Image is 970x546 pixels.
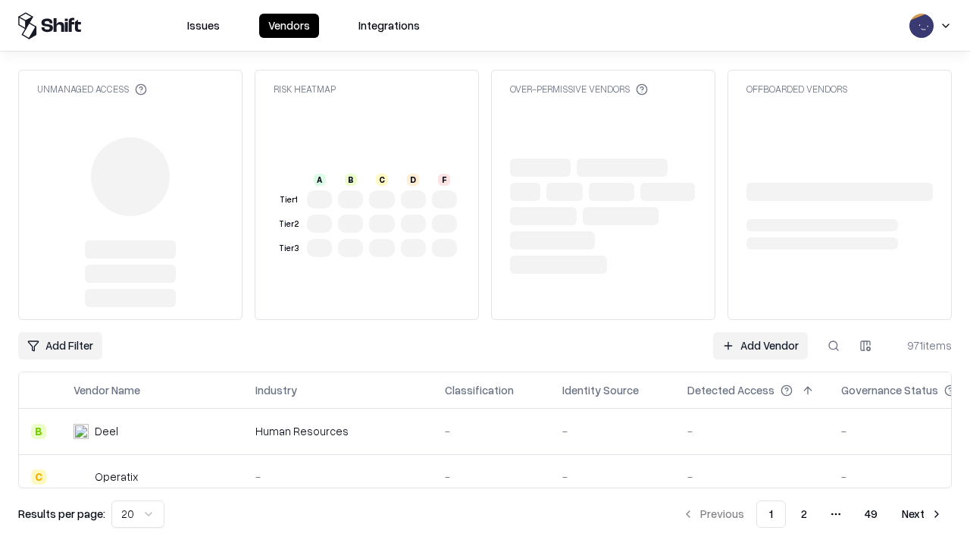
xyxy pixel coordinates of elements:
button: Integrations [349,14,429,38]
div: A [314,174,326,186]
div: Detected Access [687,382,774,398]
div: - [445,469,538,485]
div: 971 items [891,337,952,353]
button: Next [893,500,952,528]
div: C [376,174,388,186]
p: Results per page: [18,506,105,522]
div: C [31,469,46,485]
div: F [438,174,450,186]
div: D [407,174,419,186]
div: Identity Source [562,382,639,398]
img: Deel [74,424,89,439]
div: - [562,469,663,485]
div: - [687,469,817,485]
div: Industry [255,382,297,398]
div: - [687,423,817,439]
button: Issues [178,14,229,38]
div: Classification [445,382,514,398]
div: Tier 1 [277,193,301,206]
nav: pagination [673,500,952,528]
a: Add Vendor [713,332,808,359]
div: - [562,423,663,439]
div: Risk Heatmap [274,83,336,96]
button: 49 [853,500,890,528]
button: Add Filter [18,332,102,359]
div: Tier 2 [277,218,301,231]
div: Operatix [95,469,138,485]
div: Vendor Name [74,382,140,398]
div: - [255,469,421,485]
div: Governance Status [841,382,938,398]
div: Over-Permissive Vendors [510,83,648,96]
button: 2 [789,500,819,528]
div: Tier 3 [277,242,301,255]
div: B [31,424,46,439]
div: Human Resources [255,423,421,439]
div: Deel [95,423,118,439]
div: Unmanaged Access [37,83,147,96]
button: 1 [756,500,786,528]
div: Offboarded Vendors [746,83,847,96]
img: Operatix [74,469,89,485]
div: - [445,423,538,439]
button: Vendors [259,14,319,38]
div: B [345,174,357,186]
